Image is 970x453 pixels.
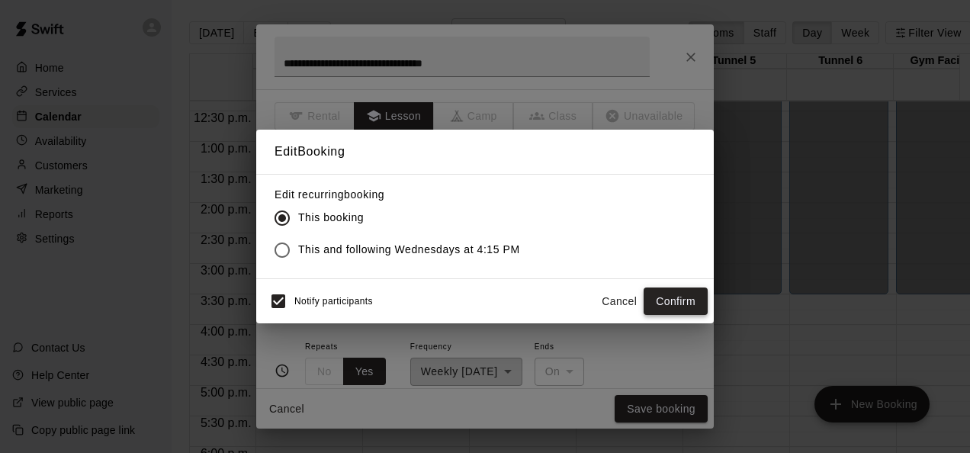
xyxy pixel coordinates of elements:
[256,130,714,174] h2: Edit Booking
[644,288,708,316] button: Confirm
[298,210,364,226] span: This booking
[275,187,532,202] label: Edit recurring booking
[298,242,520,258] span: This and following Wednesdays at 4:15 PM
[595,288,644,316] button: Cancel
[294,296,373,307] span: Notify participants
